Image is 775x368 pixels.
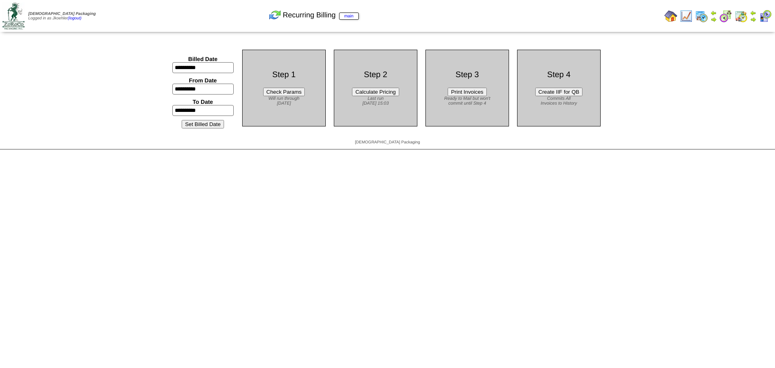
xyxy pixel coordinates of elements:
label: To Date [193,99,213,105]
a: Calculate Pricing [352,89,399,95]
img: zoroco-logo-small.webp [2,2,25,29]
button: Create IIF for QB [535,88,582,96]
button: Check Params [263,88,305,96]
img: arrowleft.gif [710,10,717,16]
div: Step 4 [524,70,594,80]
span: [DEMOGRAPHIC_DATA] Packaging [355,140,420,145]
div: Last run [DATE] 15:03 [340,96,411,106]
a: Create IIF for QB [535,89,582,95]
button: Set Billed Date [182,120,224,128]
a: (logout) [68,16,82,21]
img: arrowright.gif [750,16,756,23]
button: Calculate Pricing [352,88,399,96]
div: Ready to Mail but won't commit until Step 4 [432,96,503,106]
img: home.gif [664,10,677,23]
img: calendarprod.gif [695,10,708,23]
span: Logged in as Jkoehler [28,12,96,21]
img: reconcile.gif [268,8,281,21]
label: From Date [189,77,217,84]
span: [DEMOGRAPHIC_DATA] Packaging [28,12,96,16]
img: calendarcustomer.gif [759,10,772,23]
a: main [339,13,359,20]
img: arrowright.gif [710,16,717,23]
button: Print Invoices [448,88,486,96]
a: Check Params [263,89,305,95]
div: Commits All Invoices to History [524,96,594,106]
span: Recurring Billing [283,11,359,19]
img: calendarinout.gif [735,10,748,23]
div: Will run through [DATE] [249,96,319,106]
img: arrowleft.gif [750,10,756,16]
div: Step 1 [249,70,319,80]
div: Step 2 [340,70,411,80]
img: calendarblend.gif [719,10,732,23]
label: Billed Date [188,56,217,62]
a: Print Invoices [448,89,486,95]
div: Step 3 [432,70,503,80]
img: line_graph.gif [680,10,693,23]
